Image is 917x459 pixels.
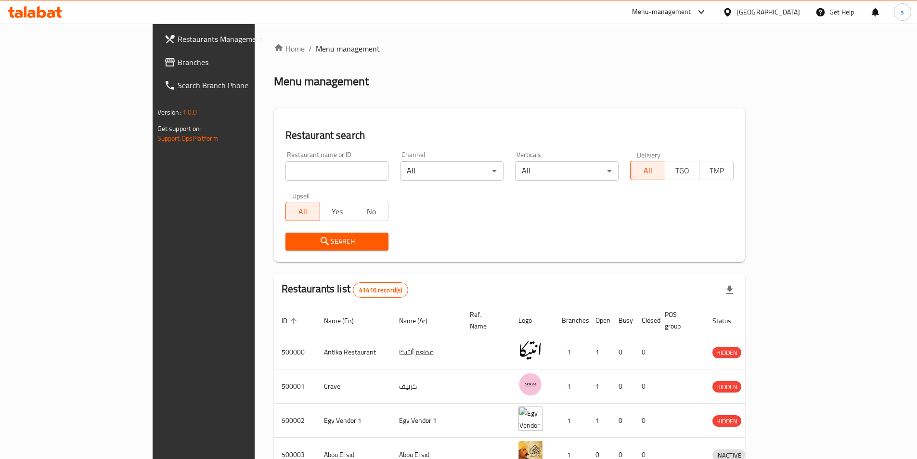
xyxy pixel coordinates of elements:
[182,106,197,118] span: 1.0.0
[518,372,542,396] img: Crave
[632,6,691,18] div: Menu-management
[293,236,381,248] span: Search
[391,335,462,369] td: مطعم أنتيكا
[611,369,634,404] td: 0
[588,306,611,335] th: Open
[712,415,741,427] div: HIDDEN
[178,56,298,68] span: Branches
[669,164,696,178] span: TGO
[292,192,310,199] label: Upsell
[630,161,665,180] button: All
[901,7,904,17] span: s
[324,205,350,219] span: Yes
[316,43,380,54] span: Menu management
[718,278,741,302] div: Export file
[665,309,693,332] span: POS group
[699,161,734,180] button: TMP
[309,43,312,54] li: /
[353,286,408,295] span: 41416 record(s)
[274,43,746,54] nav: breadcrumb
[634,164,661,178] span: All
[156,27,306,51] a: Restaurants Management
[285,202,320,221] button: All
[316,335,391,369] td: Antika Restaurant
[324,315,366,327] span: Name (En)
[285,128,734,143] h2: Restaurant search
[736,7,800,17] div: [GEOGRAPHIC_DATA]
[611,335,634,369] td: 0
[611,404,634,438] td: 0
[637,151,661,158] label: Delivery
[274,74,369,89] h2: Menu management
[354,202,388,221] button: No
[400,161,504,181] div: All
[515,161,619,181] div: All
[665,161,699,180] button: TGO
[470,309,499,332] span: Ref. Name
[353,282,408,298] div: Total records count
[634,404,657,438] td: 0
[588,335,611,369] td: 1
[178,79,298,91] span: Search Branch Phone
[554,306,588,335] th: Branches
[518,338,542,362] img: Antika Restaurant
[518,407,542,431] img: Egy Vendor 1
[554,369,588,404] td: 1
[634,369,657,404] td: 0
[157,106,181,118] span: Version:
[157,122,202,135] span: Get support on:
[282,315,300,327] span: ID
[588,369,611,404] td: 1
[703,164,730,178] span: TMP
[634,335,657,369] td: 0
[712,347,741,358] span: HIDDEN
[320,202,354,221] button: Yes
[634,306,657,335] th: Closed
[282,282,409,298] h2: Restaurants list
[285,161,389,181] input: Search for restaurant name or ID..
[391,369,462,404] td: كرييف
[358,205,385,219] span: No
[285,233,389,250] button: Search
[316,369,391,404] td: Crave
[554,335,588,369] td: 1
[178,33,298,45] span: Restaurants Management
[156,74,306,97] a: Search Branch Phone
[391,404,462,438] td: Egy Vendor 1
[316,404,391,438] td: Egy Vendor 1
[156,51,306,74] a: Branches
[712,315,744,327] span: Status
[554,404,588,438] td: 1
[588,404,611,438] td: 1
[712,381,741,393] span: HIDDEN
[157,132,219,144] a: Support.OpsPlatform
[611,306,634,335] th: Busy
[290,205,316,219] span: All
[511,306,554,335] th: Logo
[399,315,440,327] span: Name (Ar)
[712,416,741,427] span: HIDDEN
